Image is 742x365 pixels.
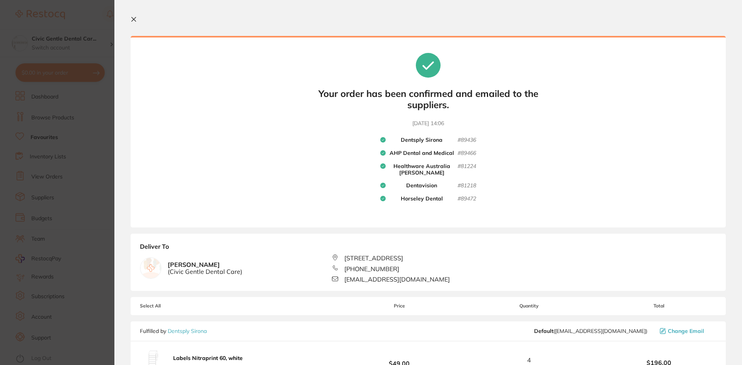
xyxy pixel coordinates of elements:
small: # 89472 [458,195,476,202]
span: [PHONE_NUMBER] [344,265,399,272]
p: Fulfilled by [140,328,207,334]
span: Select All [140,303,217,309]
b: Horseley Dental [401,195,443,202]
span: Change Email [668,328,704,334]
span: ( Civic Gentle Dental Care ) [168,268,242,275]
b: Healthware Australia [PERSON_NAME] [386,163,458,176]
span: [EMAIL_ADDRESS][DOMAIN_NAME] [344,276,450,283]
span: Total [601,303,716,309]
img: empty.jpg [140,258,161,278]
b: Your order has been confirmed and emailed to the suppliers. [312,88,544,110]
small: # 89466 [458,150,476,157]
small: # 81224 [458,163,476,176]
b: AHP Dental and Medical [390,150,454,157]
small: # 81218 [458,182,476,189]
button: Change Email [657,328,716,334]
b: Dentavision [406,182,437,189]
b: Deliver To [140,243,716,255]
span: clientservices@dentsplysirona.com [534,328,647,334]
small: # 89436 [458,137,476,144]
b: Dentsply Sirona [401,137,442,144]
b: [PERSON_NAME] [168,261,242,275]
span: [STREET_ADDRESS] [344,255,403,261]
b: Default [534,328,553,334]
span: 4 [527,357,531,363]
b: Labels Nitraprint 60, white [173,355,243,362]
span: Price [342,303,457,309]
span: Quantity [457,303,601,309]
time: [DATE] 14:06 [412,120,444,127]
a: Dentsply Sirona [168,328,207,334]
